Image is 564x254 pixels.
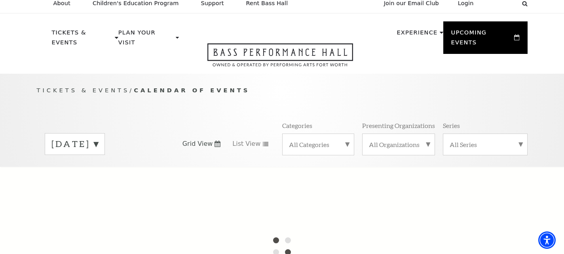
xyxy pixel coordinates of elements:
[538,231,556,249] div: Accessibility Menu
[232,139,260,148] span: List View
[362,121,435,130] p: Presenting Organizations
[134,87,250,94] span: Calendar of Events
[289,140,348,149] label: All Categories
[52,28,113,52] p: Tickets & Events
[179,43,382,74] a: Open this option
[37,87,130,94] span: Tickets & Events
[451,28,513,52] p: Upcoming Events
[182,139,213,148] span: Grid View
[282,121,312,130] p: Categories
[37,86,528,95] p: /
[443,121,460,130] p: Series
[369,140,428,149] label: All Organizations
[397,28,437,42] p: Experience
[118,28,174,52] p: Plan Your Visit
[51,138,98,150] label: [DATE]
[450,140,521,149] label: All Series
